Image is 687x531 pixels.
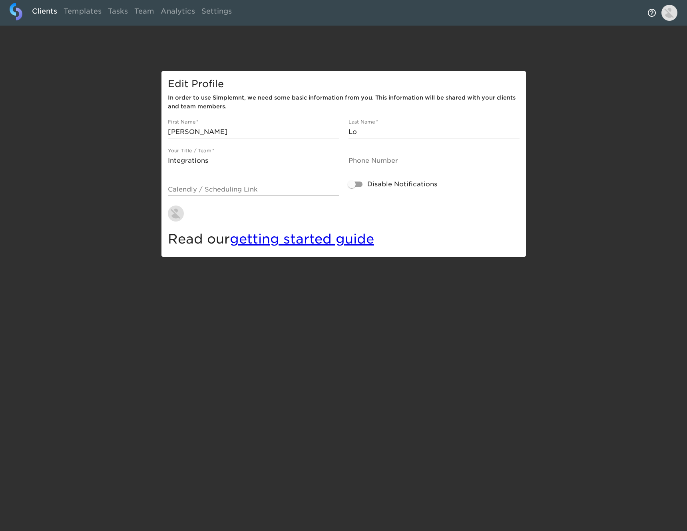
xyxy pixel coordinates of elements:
[163,201,189,226] button: Change Profile Picture
[168,148,214,153] label: Your Title / Team
[29,3,60,22] a: Clients
[105,3,131,22] a: Tasks
[198,3,235,22] a: Settings
[10,3,22,20] img: logo
[168,120,199,124] label: First Name
[168,78,520,90] h5: Edit Profile
[367,180,437,189] span: Disable Notifications
[168,231,520,247] h4: Read our
[168,94,520,111] h6: In order to use Simplemnt, we need some basic information from you. This information will be shar...
[157,3,198,22] a: Analytics
[348,120,378,124] label: Last Name
[60,3,105,22] a: Templates
[661,5,677,21] img: Profile
[230,231,374,247] a: getting started guide
[131,3,157,22] a: Team
[642,3,661,22] button: notifications
[168,206,184,222] img: AAuE7mBAMVP-QLKT0UxcRMlKCJ_3wrhyfoDdiz0wNcS2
